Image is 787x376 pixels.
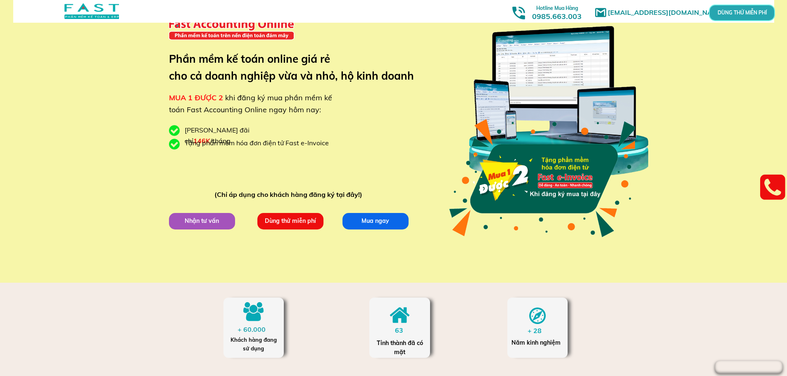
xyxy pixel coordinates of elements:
[732,11,751,15] p: DÙNG THỬ MIỄN PHÍ
[523,3,591,21] h3: 0985.663.003
[169,93,223,102] span: MUA 1 ĐƯỢC 2
[528,326,549,336] div: + 28
[238,324,270,335] div: + 60.000
[342,213,408,229] p: Mua ngay
[257,213,323,229] p: Dùng thử miễn phí
[608,7,730,18] h1: [EMAIL_ADDRESS][DOMAIN_NAME]
[169,93,332,114] span: khi đăng ký mua phần mềm kế toán Fast Accounting Online ngay hôm nay:
[169,50,426,85] h3: Phần mềm kế toán online giá rẻ cho cả doanh nghiệp vừa và nhỏ, hộ kinh doanh
[185,138,335,149] div: Tặng phần mềm hóa đơn điện tử Fast e-Invoice
[511,338,563,347] div: Năm kinh nghiệm
[185,125,292,146] div: [PERSON_NAME] đãi chỉ /tháng
[228,336,279,353] div: Khách hàng đang sử dụng
[536,5,578,11] span: Hotline Mua Hàng
[214,189,366,200] div: (Chỉ áp dụng cho khách hàng đăng ký tại đây!)
[395,325,411,336] div: 63
[169,213,235,229] p: Nhận tư vấn
[376,338,424,357] div: Tỉnh thành đã có mặt
[193,137,210,145] span: 146K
